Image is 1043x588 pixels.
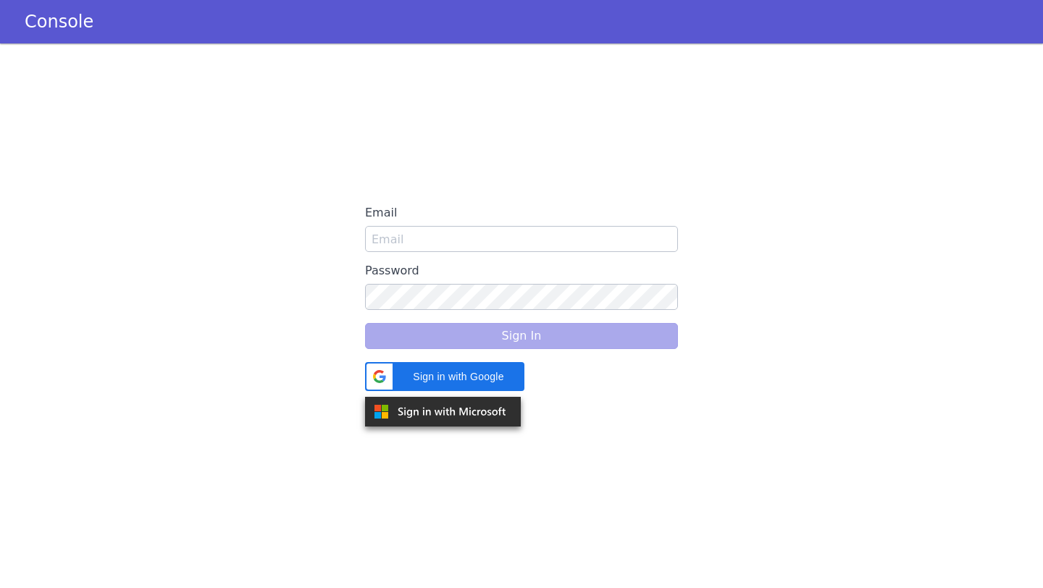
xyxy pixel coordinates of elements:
[365,200,678,226] label: Email
[401,369,516,385] span: Sign in with Google
[365,397,521,427] img: azure.svg
[7,12,111,32] a: Console
[365,226,678,252] input: Email
[365,258,678,284] label: Password
[365,362,524,391] div: Sign in with Google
